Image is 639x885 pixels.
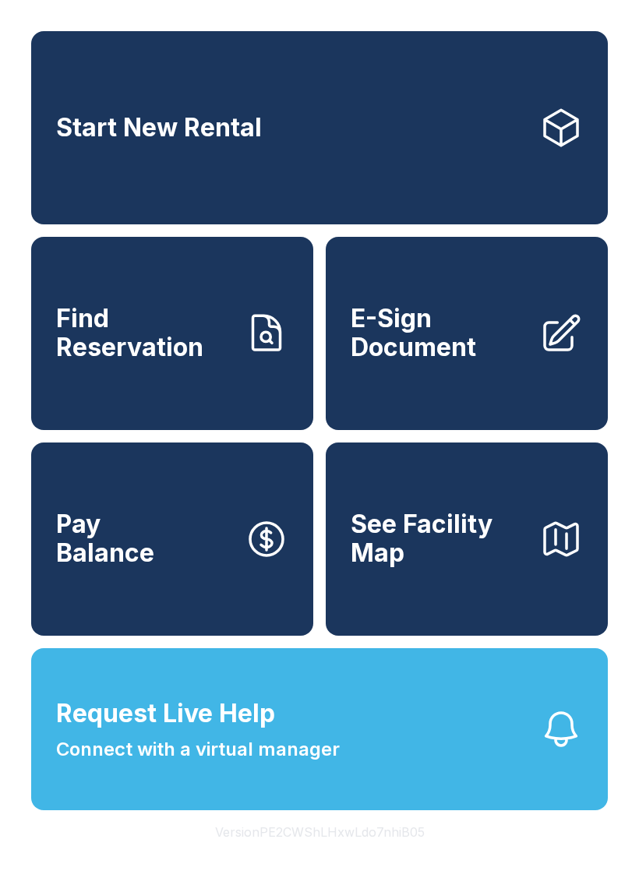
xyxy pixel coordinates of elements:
span: Request Live Help [56,695,275,732]
span: Find Reservation [56,305,232,361]
a: Start New Rental [31,31,608,224]
span: Pay Balance [56,510,154,567]
button: Request Live HelpConnect with a virtual manager [31,648,608,810]
a: PayBalance [31,442,313,636]
a: E-Sign Document [326,237,608,430]
span: Connect with a virtual manager [56,735,340,763]
span: E-Sign Document [351,305,527,361]
button: VersionPE2CWShLHxwLdo7nhiB05 [203,810,437,854]
span: See Facility Map [351,510,527,567]
span: Start New Rental [56,114,262,143]
button: See Facility Map [326,442,608,636]
a: Find Reservation [31,237,313,430]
